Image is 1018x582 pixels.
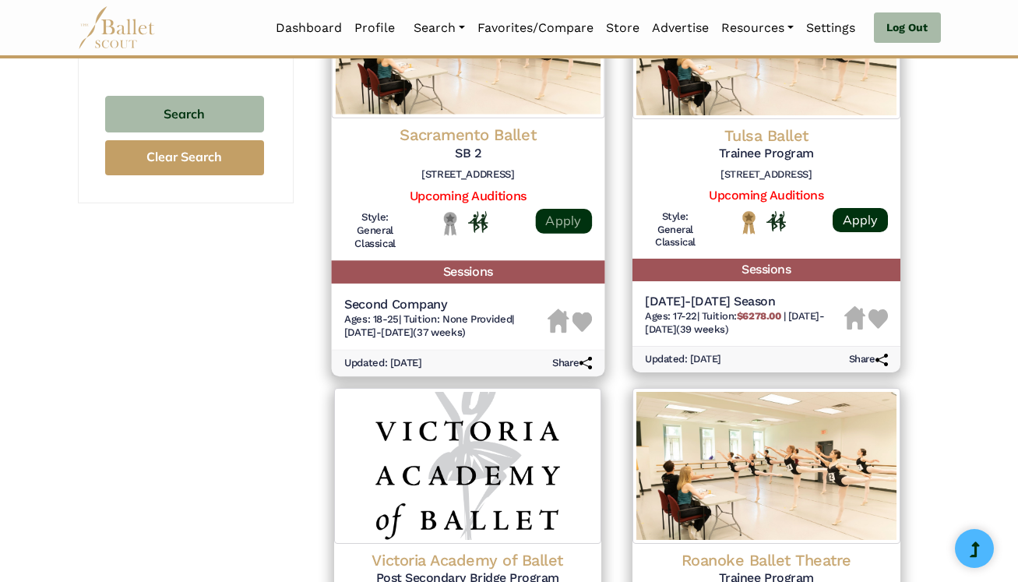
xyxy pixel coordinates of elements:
[645,550,888,570] h4: Roanoke Ballet Theatre
[343,296,547,312] h5: Second Company
[632,259,900,281] h5: Sessions
[800,12,861,44] a: Settings
[645,310,844,337] h6: | |
[645,310,697,322] span: Ages: 17-22
[645,294,844,310] h5: [DATE]-[DATE] Season
[844,306,865,330] img: Housing Unavailable
[645,168,888,182] h6: [STREET_ADDRESS]
[467,212,488,233] img: In Person
[347,550,590,570] h4: Victoria Academy of Ballet
[645,146,888,162] h5: Trainee Program
[105,140,264,175] button: Clear Search
[572,312,592,332] img: Heart
[343,211,405,252] h6: Style: General Classical
[343,326,465,338] span: [DATE]-[DATE] (37 weeks)
[874,12,940,44] a: Log Out
[407,12,471,44] a: Search
[343,357,421,370] h6: Updated: [DATE]
[632,388,900,544] img: Logo
[737,310,780,322] b: $6278.00
[600,12,646,44] a: Store
[715,12,800,44] a: Resources
[709,188,823,203] a: Upcoming Auditions
[849,353,888,366] h6: Share
[348,12,401,44] a: Profile
[343,168,591,182] h6: [STREET_ADDRESS]
[868,309,888,329] img: Heart
[343,146,591,162] h5: SB 2
[269,12,348,44] a: Dashboard
[552,357,592,370] h6: Share
[766,211,786,231] img: In Person
[535,209,591,234] a: Apply
[646,12,715,44] a: Advertise
[343,125,591,146] h4: Sacramento Ballet
[105,96,264,132] button: Search
[547,309,569,333] img: Housing Unavailable
[645,310,824,335] span: [DATE]-[DATE] (39 weeks)
[403,313,512,325] span: Tuition: None Provided
[331,261,604,284] h5: Sessions
[645,125,888,146] h4: Tulsa Ballet
[702,310,784,322] span: Tuition:
[440,211,460,236] img: Local
[334,388,602,544] img: Logo
[833,208,888,232] a: Apply
[409,188,526,203] a: Upcoming Auditions
[343,313,398,325] span: Ages: 18-25
[739,210,759,235] img: National
[645,353,721,366] h6: Updated: [DATE]
[645,210,706,250] h6: Style: General Classical
[471,12,600,44] a: Favorites/Compare
[343,313,547,340] h6: | |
